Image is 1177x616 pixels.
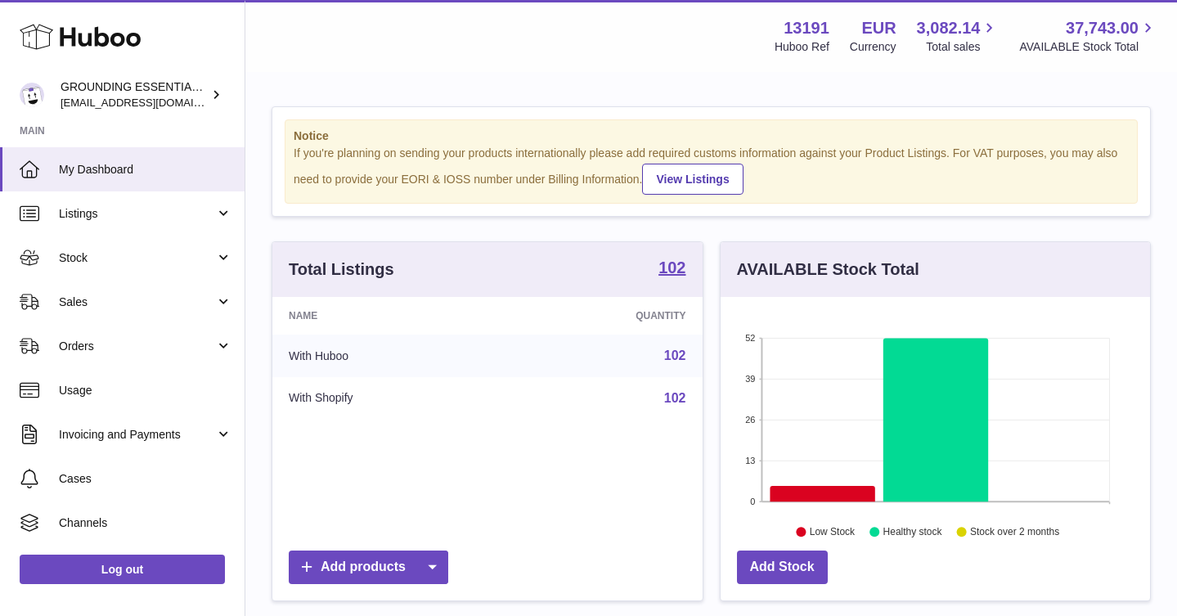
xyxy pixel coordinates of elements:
[59,206,215,222] span: Listings
[642,164,743,195] a: View Listings
[658,259,685,276] strong: 102
[883,526,942,537] text: Healthy stock
[272,335,504,377] td: With Huboo
[59,427,215,443] span: Invoicing and Payments
[289,259,394,281] h3: Total Listings
[861,17,896,39] strong: EUR
[272,297,504,335] th: Name
[658,259,685,279] a: 102
[926,39,999,55] span: Total sales
[1066,17,1139,39] span: 37,743.00
[745,374,755,384] text: 39
[1019,17,1157,55] a: 37,743.00 AVAILABLE Stock Total
[294,146,1129,195] div: If you're planning on sending your products internationally please add required customs informati...
[61,96,240,109] span: [EMAIL_ADDRESS][DOMAIN_NAME]
[59,383,232,398] span: Usage
[775,39,829,55] div: Huboo Ref
[289,551,448,584] a: Add products
[59,339,215,354] span: Orders
[504,297,702,335] th: Quantity
[59,162,232,178] span: My Dashboard
[809,526,855,537] text: Low Stock
[850,39,896,55] div: Currency
[745,333,755,343] text: 52
[61,79,208,110] div: GROUNDING ESSENTIALS INTERNATIONAL SLU
[59,471,232,487] span: Cases
[294,128,1129,144] strong: Notice
[59,295,215,310] span: Sales
[20,83,44,107] img: espenwkopperud@gmail.com
[664,391,686,405] a: 102
[59,515,232,531] span: Channels
[745,415,755,425] text: 26
[737,551,828,584] a: Add Stock
[917,17,1000,55] a: 3,082.14 Total sales
[59,250,215,266] span: Stock
[1019,39,1157,55] span: AVAILABLE Stock Total
[272,377,504,420] td: With Shopify
[737,259,919,281] h3: AVAILABLE Stock Total
[20,555,225,584] a: Log out
[917,17,981,39] span: 3,082.14
[664,348,686,362] a: 102
[784,17,829,39] strong: 13191
[750,497,755,506] text: 0
[970,526,1059,537] text: Stock over 2 months
[745,456,755,465] text: 13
